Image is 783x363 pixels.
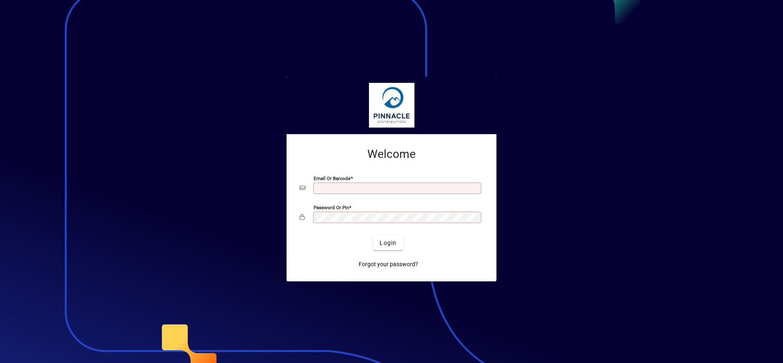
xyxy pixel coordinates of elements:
span: Login [380,239,396,247]
mat-label: Password or Pin [314,205,349,210]
a: Forgot your password? [355,257,421,272]
mat-label: Email or Barcode [314,176,351,181]
span: Forgot your password? [359,260,418,269]
h2: Welcome [300,147,483,161]
button: Login [373,235,403,250]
